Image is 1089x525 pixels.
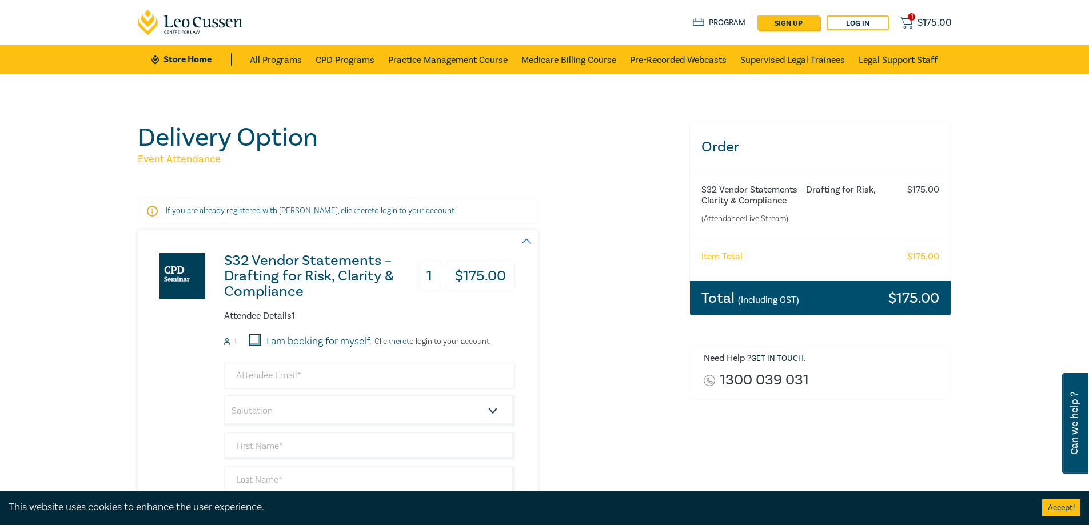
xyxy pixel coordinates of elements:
a: Log in [827,15,889,30]
h6: Attendee Details 1 [224,311,515,322]
a: Practice Management Course [388,45,508,74]
h3: S32 Vendor Statements – Drafting for Risk, Clarity & Compliance [224,253,412,299]
h6: $ 175.00 [907,185,939,195]
a: All Programs [250,45,302,74]
span: 1 [908,13,915,21]
span: $ 175.00 [918,17,952,29]
p: Click to login to your account. [372,337,491,346]
input: First Name* [224,432,515,460]
h3: Total [701,291,799,306]
h3: $ 175.00 [888,291,939,306]
h3: $ 175.00 [446,261,515,292]
small: (Including GST) [738,294,799,306]
small: (Attendance: Live Stream ) [701,213,894,225]
a: sign up [757,15,820,30]
a: here [356,206,372,216]
a: 1300 039 031 [720,372,809,388]
p: If you are already registered with [PERSON_NAME], click to login to your account [166,205,510,217]
a: here [391,336,406,347]
input: Attendee Email* [224,362,515,389]
span: Can we help ? [1069,380,1080,467]
img: S32 Vendor Statements – Drafting for Risk, Clarity & Compliance [159,253,205,299]
h1: Delivery Option [138,123,676,153]
h3: Order [690,123,951,171]
label: I am booking for myself. [266,334,372,349]
a: Medicare Billing Course [521,45,616,74]
h6: $ 175.00 [907,251,939,262]
a: Supervised Legal Trainees [740,45,845,74]
a: Get in touch [751,354,804,364]
a: Program [693,17,746,29]
a: Store Home [151,53,231,66]
a: Pre-Recorded Webcasts [630,45,727,74]
input: Last Name* [224,466,515,494]
a: CPD Programs [316,45,374,74]
a: Legal Support Staff [859,45,938,74]
h5: Event Attendance [138,153,676,166]
h6: Item Total [701,251,743,262]
h6: S32 Vendor Statements – Drafting for Risk, Clarity & Compliance [701,185,894,206]
h6: Need Help ? . [704,353,943,364]
h3: 1 [417,261,441,292]
div: This website uses cookies to enhance the user experience. [9,500,1025,515]
button: Accept cookies [1042,499,1080,516]
small: 1 [234,338,236,346]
